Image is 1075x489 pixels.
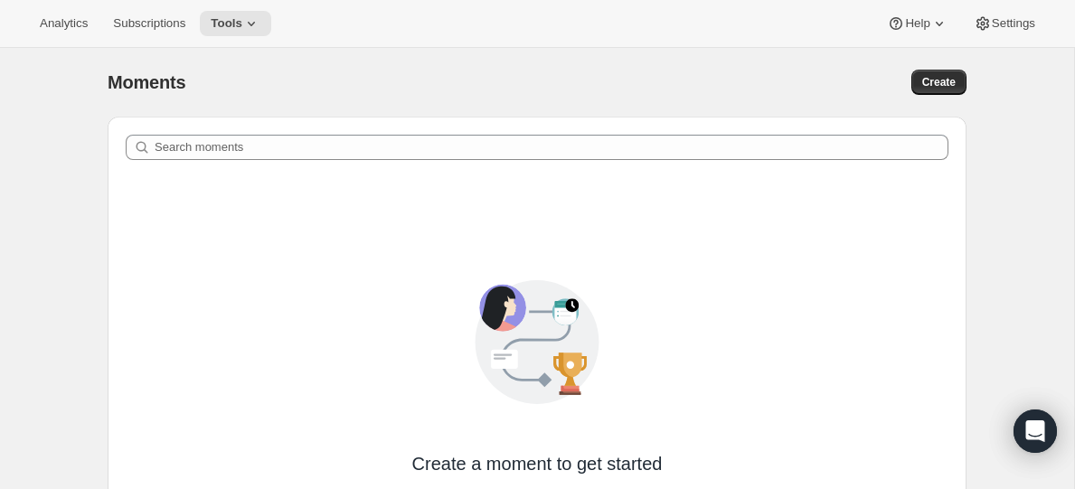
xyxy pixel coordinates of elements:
button: Create [911,70,967,95]
span: Help [905,16,929,31]
div: Open Intercom Messenger [1014,409,1057,453]
span: Create a moment to get started [412,451,663,476]
span: Analytics [40,16,88,31]
button: Analytics [29,11,99,36]
button: Settings [963,11,1046,36]
button: Help [876,11,958,36]
button: Tools [200,11,271,36]
span: Moments [108,72,185,92]
span: Subscriptions [113,16,185,31]
span: Tools [211,16,242,31]
button: Subscriptions [102,11,196,36]
span: Create [922,75,956,89]
input: Search moments [155,135,948,160]
span: Settings [992,16,1035,31]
